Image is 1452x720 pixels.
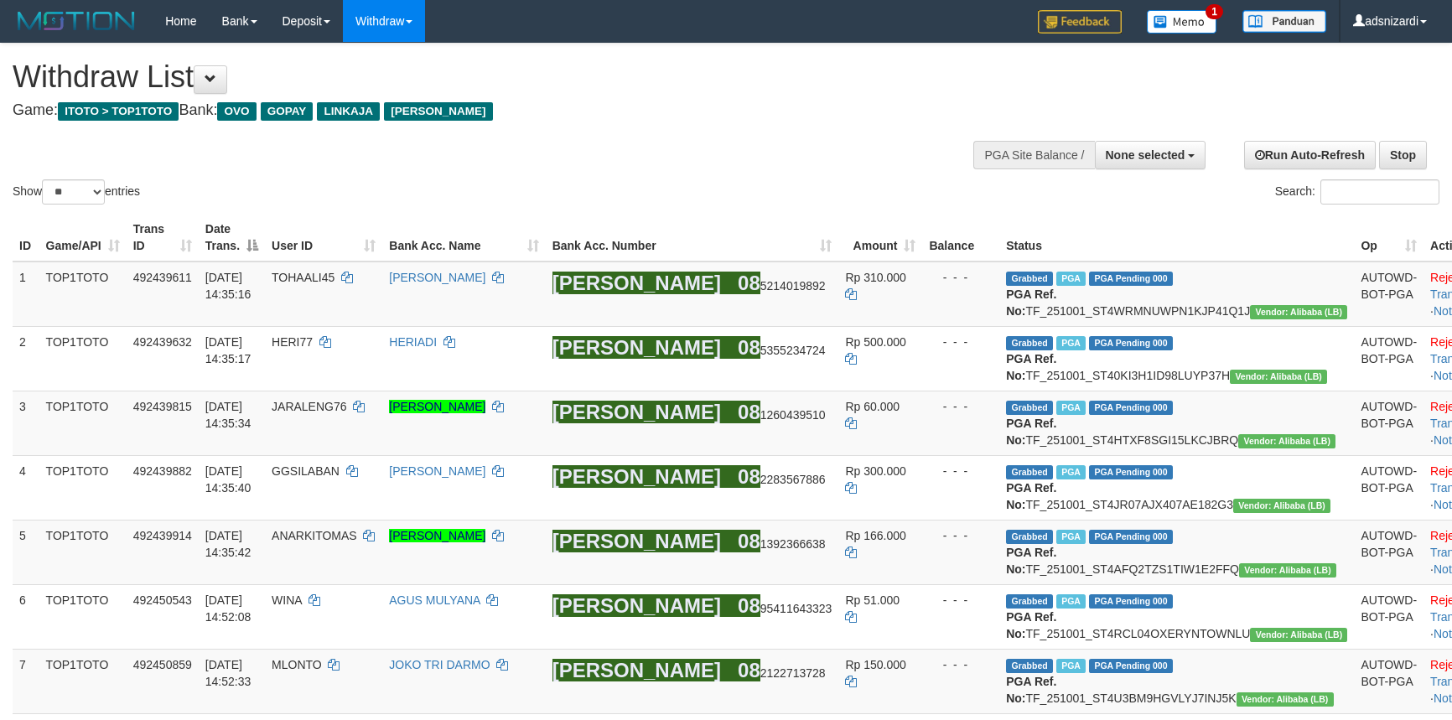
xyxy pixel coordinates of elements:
span: Vendor URL: https://dashboard.q2checkout.com/secure [1250,628,1347,642]
a: Stop [1379,141,1427,169]
span: Marked by adsGILANG [1056,530,1086,544]
span: Marked by adsGILANG [1056,594,1086,609]
span: Rp 150.000 [845,658,905,671]
img: MOTION_logo.png [13,8,140,34]
ah_el_jm_1757876466094: 08 [738,401,760,423]
span: 492450859 [133,658,192,671]
td: TF_251001_ST4U3BM9HGVLYJ7INJ5K [999,649,1354,713]
span: Grabbed [1006,659,1053,673]
div: - - - [929,463,993,479]
b: PGA Ref. No: [1006,352,1056,382]
span: PGA Pending [1089,272,1173,286]
span: Marked by adsGILANG [1056,659,1086,673]
span: HERI77 [272,335,313,349]
td: TOP1TOTO [39,391,127,455]
th: Status [999,214,1354,262]
span: 492439632 [133,335,192,349]
span: [DATE] 14:35:42 [205,529,252,559]
ah_el_jm_1757876466094: 08 [738,659,760,681]
div: - - - [929,398,993,415]
td: 1 [13,262,39,327]
b: PGA Ref. No: [1006,287,1056,318]
div: - - - [929,269,993,286]
div: - - - [929,334,993,350]
td: AUTOWD-BOT-PGA [1354,520,1423,584]
span: Copy 085355234724 to clipboard [738,344,826,357]
td: TF_251001_ST4WRMNUWPN1KJP41Q1J [999,262,1354,327]
span: PGA Pending [1089,401,1173,415]
span: PGA Pending [1089,465,1173,479]
span: Vendor URL: https://dashboard.q2checkout.com/secure [1233,499,1330,513]
td: 4 [13,455,39,520]
td: TOP1TOTO [39,649,127,713]
span: [PERSON_NAME] [384,102,492,121]
span: [DATE] 14:35:16 [205,271,252,301]
td: TF_251001_ST4JR07AJX407AE182G3 [999,455,1354,520]
td: AUTOWD-BOT-PGA [1354,326,1423,391]
td: 2 [13,326,39,391]
span: ANARKITOMAS [272,529,357,542]
ah_el_jm_1757876466094: [PERSON_NAME] [552,272,721,294]
a: AGUS MULYANA [389,593,480,607]
a: [PERSON_NAME] [389,464,485,478]
th: Date Trans.: activate to sort column descending [199,214,265,262]
span: Rp 51.000 [845,593,900,607]
ah_el_jm_1757876466094: [PERSON_NAME] [552,465,721,488]
th: Balance [922,214,999,262]
span: Grabbed [1006,336,1053,350]
span: 492439882 [133,464,192,478]
span: LINKAJA [317,102,380,121]
span: Marked by adsnizardi [1056,272,1086,286]
span: Copy 082122713728 to clipboard [738,666,826,680]
td: AUTOWD-BOT-PGA [1354,262,1423,327]
a: HERIADI [389,335,437,349]
th: ID [13,214,39,262]
td: TOP1TOTO [39,455,127,520]
th: Game/API: activate to sort column ascending [39,214,127,262]
select: Showentries [42,179,105,205]
ah_el_jm_1757876466094: [PERSON_NAME] [552,336,721,359]
label: Search: [1275,179,1439,205]
span: Grabbed [1006,530,1053,544]
th: User ID: activate to sort column ascending [265,214,382,262]
span: Rp 310.000 [845,271,905,284]
span: [DATE] 14:52:33 [205,658,252,688]
td: TF_251001_ST40KI3H1ID98LUYP37H [999,326,1354,391]
td: TF_251001_ST4AFQ2TZS1TIW1E2FFQ [999,520,1354,584]
ah_el_jm_1757876466094: [PERSON_NAME] [552,401,721,423]
span: [DATE] 14:35:34 [205,400,252,430]
b: PGA Ref. No: [1006,675,1056,705]
span: TOHAALI45 [272,271,334,284]
span: Grabbed [1006,401,1053,415]
span: MLONTO [272,658,322,671]
span: Grabbed [1006,465,1053,479]
td: TOP1TOTO [39,262,127,327]
ah_el_jm_1757876466094: 08 [738,336,760,359]
a: Run Auto-Refresh [1244,141,1376,169]
span: 492439611 [133,271,192,284]
span: Vendor URL: https://dashboard.q2checkout.com/secure [1230,370,1327,384]
label: Show entries [13,179,140,205]
span: 492450543 [133,593,192,607]
td: AUTOWD-BOT-PGA [1354,649,1423,713]
span: Rp 500.000 [845,335,905,349]
td: 3 [13,391,39,455]
ah_el_jm_1757876466094: 08 [738,465,760,488]
span: Vendor URL: https://dashboard.q2checkout.com/secure [1237,692,1334,707]
span: 492439914 [133,529,192,542]
a: [PERSON_NAME] [389,400,485,413]
td: TOP1TOTO [39,326,127,391]
span: [DATE] 14:52:08 [205,593,252,624]
ah_el_jm_1757876466094: [PERSON_NAME] [552,530,721,552]
td: TOP1TOTO [39,584,127,649]
b: PGA Ref. No: [1006,546,1056,576]
span: Rp 60.000 [845,400,900,413]
a: [PERSON_NAME] [389,271,485,284]
td: TF_251001_ST4HTXF8SGI15LKCJBRQ [999,391,1354,455]
span: Copy 082283567886 to clipboard [738,473,826,486]
td: AUTOWD-BOT-PGA [1354,584,1423,649]
span: Rp 300.000 [845,464,905,478]
span: ITOTO > TOP1TOTO [58,102,179,121]
h4: Game: Bank: [13,102,952,119]
span: [DATE] 14:35:17 [205,335,252,365]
